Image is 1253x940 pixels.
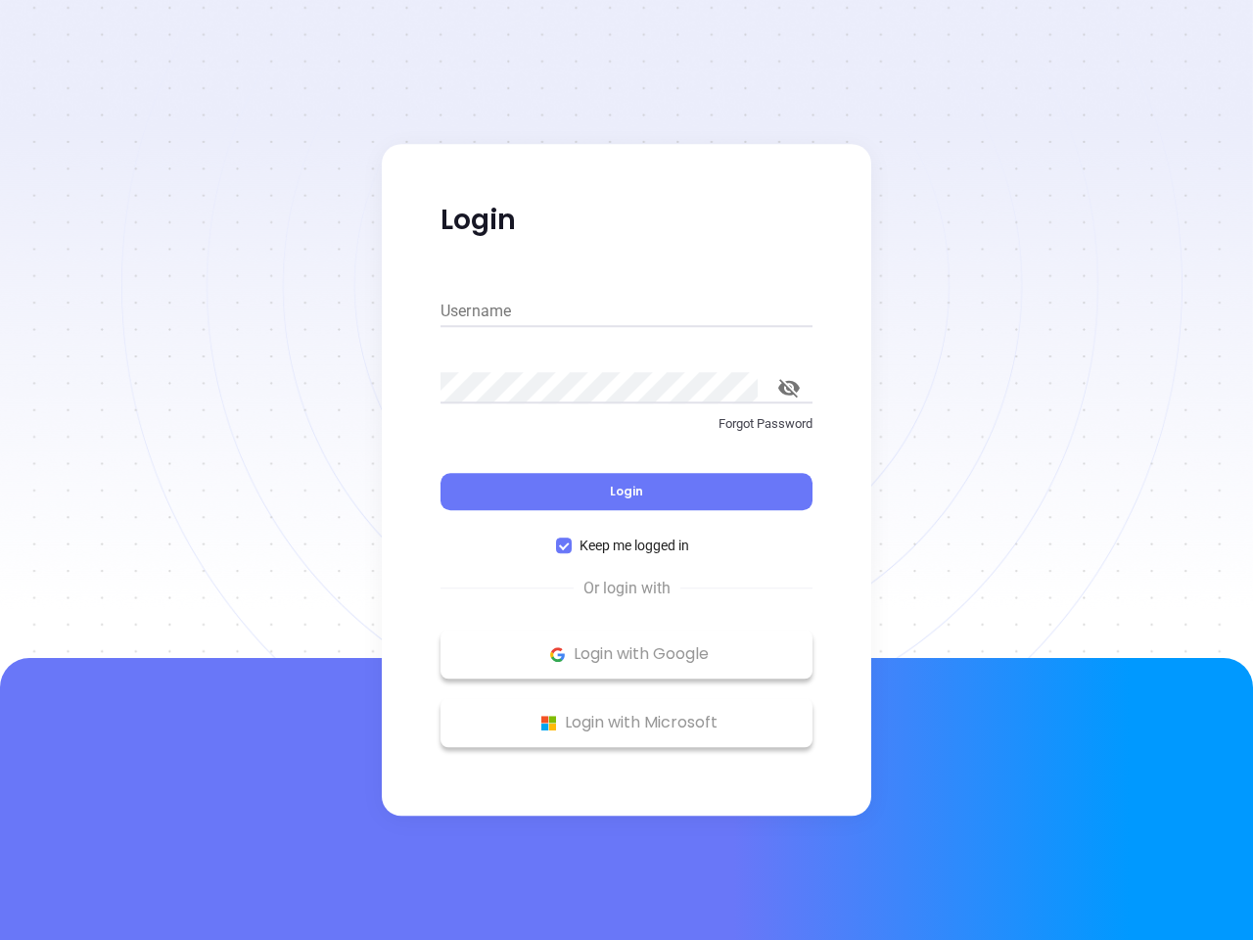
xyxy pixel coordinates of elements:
span: Or login with [574,577,680,600]
p: Login with Microsoft [450,708,803,737]
img: Microsoft Logo [536,711,561,735]
button: Google Logo Login with Google [441,630,812,679]
button: Microsoft Logo Login with Microsoft [441,698,812,747]
p: Forgot Password [441,414,812,434]
p: Login with Google [450,639,803,669]
a: Forgot Password [441,414,812,449]
p: Login [441,203,812,238]
span: Login [610,483,643,499]
img: Google Logo [545,642,570,667]
button: Login [441,473,812,510]
button: toggle password visibility [766,364,812,411]
span: Keep me logged in [572,535,697,556]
